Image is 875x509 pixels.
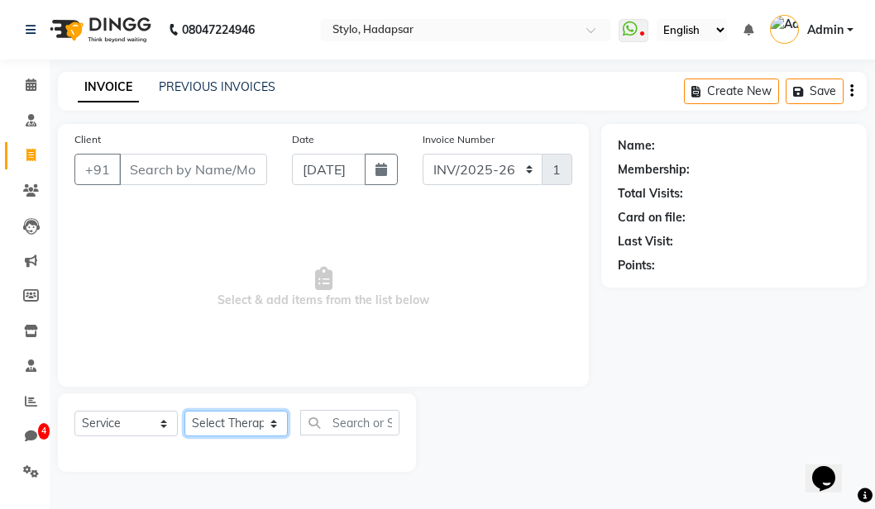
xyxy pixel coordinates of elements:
span: Select & add items from the list below [74,205,572,370]
a: PREVIOUS INVOICES [159,79,275,94]
input: Search by Name/Mobile/Email/Code [119,154,267,185]
img: logo [42,7,155,53]
label: Client [74,132,101,147]
span: 4 [38,423,50,440]
iframe: chat widget [806,443,858,492]
b: 08047224946 [182,7,255,53]
div: Membership: [618,161,690,178]
button: +91 [74,154,121,185]
div: Last Visit: [618,233,673,250]
input: Search or Scan [300,410,399,435]
div: Total Visits: [618,185,683,202]
div: Card on file: [618,209,686,226]
a: 4 [5,423,45,450]
a: INVOICE [78,73,139,102]
img: Admin [770,15,799,44]
div: Points: [618,257,655,274]
button: Save [786,78,844,104]
div: Name: [618,137,655,155]
button: Create New [684,78,779,104]
span: Admin [807,21,844,39]
label: Invoice Number [423,132,495,147]
label: Date [292,132,314,147]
